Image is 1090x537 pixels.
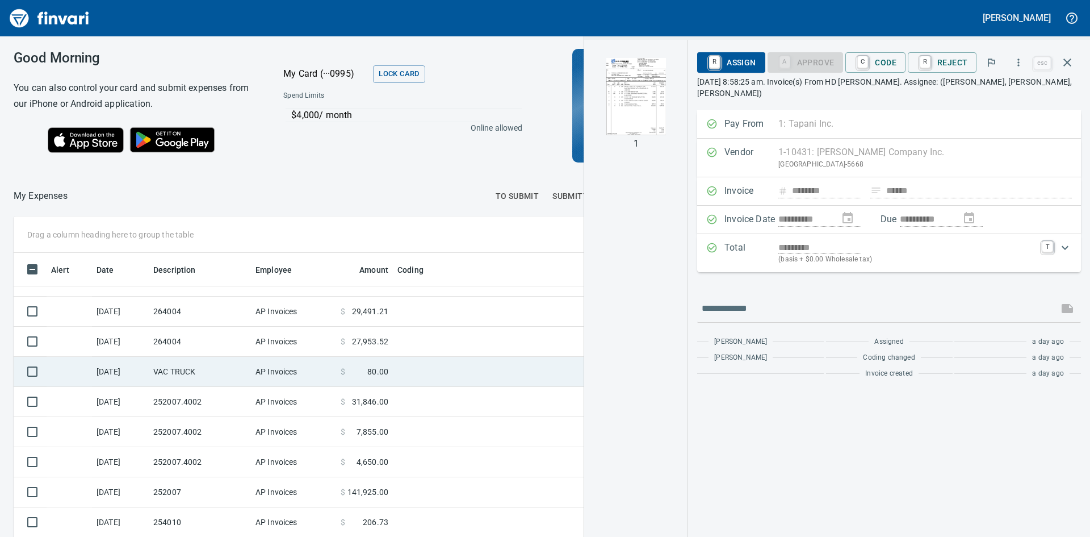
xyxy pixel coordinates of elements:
[283,67,368,81] p: My Card (···0995)
[92,417,149,447] td: [DATE]
[251,447,336,477] td: AP Invoices
[92,297,149,327] td: [DATE]
[14,50,255,66] h3: Good Morning
[863,352,915,364] span: Coding changed
[352,336,388,347] span: 27,953.52
[373,65,425,83] button: Lock Card
[97,263,129,277] span: Date
[153,263,211,277] span: Description
[283,90,422,102] span: Spend Limits
[345,263,388,277] span: Amount
[255,263,307,277] span: Employee
[92,477,149,507] td: [DATE]
[149,357,251,387] td: VAC TRUCK
[251,357,336,387] td: AP Invoices
[367,366,388,377] span: 80.00
[397,263,424,277] span: Coding
[92,447,149,477] td: [DATE]
[347,486,389,498] span: 141,925.00
[341,517,345,528] span: $
[1032,352,1064,364] span: a day ago
[857,56,868,68] a: C
[714,336,767,348] span: [PERSON_NAME]
[352,306,388,317] span: 29,491.21
[7,5,92,32] img: Finvari
[48,127,124,153] img: Download on the App Store
[363,517,388,528] span: 206.73
[854,53,896,72] span: Code
[92,327,149,357] td: [DATE]
[251,327,336,357] td: AP Invoices
[341,396,345,407] span: $
[251,477,336,507] td: AP Invoices
[92,387,149,417] td: [DATE]
[124,121,221,159] img: Get it on Google Play
[341,486,345,498] span: $
[983,12,1051,24] h5: [PERSON_NAME]
[341,426,345,438] span: $
[341,366,345,377] span: $
[709,56,720,68] a: R
[697,76,1081,99] p: [DATE] 8:58:25 am. Invoice(s) From HD [PERSON_NAME]. Assignee: ([PERSON_NAME], [PERSON_NAME], [PE...
[149,447,251,477] td: 252007.4002
[341,336,345,347] span: $
[149,477,251,507] td: 252007
[291,109,521,122] p: $4,000 / month
[920,56,930,68] a: R
[51,263,84,277] span: Alert
[341,456,345,468] span: $
[714,352,767,364] span: [PERSON_NAME]
[359,263,388,277] span: Amount
[768,57,844,66] div: Coding Required
[149,297,251,327] td: 264004
[1054,295,1081,322] span: This records your message into the invoice and notifies anyone mentioned
[27,229,194,240] p: Drag a column heading here to group the table
[251,297,336,327] td: AP Invoices
[251,387,336,417] td: AP Invoices
[379,68,419,81] span: Lock Card
[1006,50,1031,75] button: More
[51,263,69,277] span: Alert
[14,189,68,203] p: My Expenses
[274,122,522,134] p: Online allowed
[149,417,251,447] td: 252007.4002
[1034,57,1051,69] a: esc
[341,306,345,317] span: $
[97,263,114,277] span: Date
[552,189,598,203] span: Submitted
[908,52,976,73] button: RReject
[1032,368,1064,380] span: a day ago
[697,52,765,73] button: RAssign
[917,53,967,72] span: Reject
[92,357,149,387] td: [DATE]
[1031,49,1081,76] span: Close invoice
[697,234,1081,272] div: Expand
[149,387,251,417] td: 252007.4002
[1042,241,1053,252] a: T
[1032,336,1064,348] span: a day ago
[255,263,292,277] span: Employee
[352,396,388,407] span: 31,846.00
[778,254,1035,265] p: (basis + $0.00 Wholesale tax)
[634,137,639,151] p: 1
[357,456,388,468] span: 4,650.00
[724,241,778,265] p: Total
[706,53,756,72] span: Assign
[149,327,251,357] td: 264004
[251,417,336,447] td: AP Invoices
[980,9,1054,27] button: [PERSON_NAME]
[496,189,539,203] span: To Submit
[874,336,903,348] span: Assigned
[397,263,438,277] span: Coding
[979,50,1004,75] button: Flag
[357,426,388,438] span: 7,855.00
[597,58,674,135] img: Page 1
[153,263,196,277] span: Description
[865,368,913,380] span: Invoice created
[14,80,255,112] h6: You can also control your card and submit expenses from our iPhone or Android application.
[845,52,905,73] button: CCode
[14,189,68,203] nav: breadcrumb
